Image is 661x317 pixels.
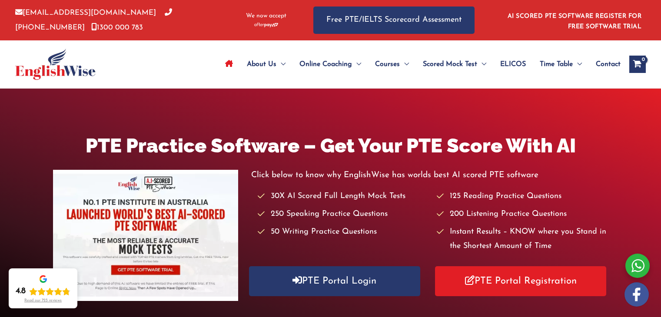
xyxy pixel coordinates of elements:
span: Menu Toggle [573,49,582,79]
img: pte-institute-main [53,170,238,301]
a: [EMAIL_ADDRESS][DOMAIN_NAME] [15,9,156,17]
a: PTE Portal Registration [435,266,606,296]
h1: PTE Practice Software – Get Your PTE Score With AI [53,132,608,159]
aside: Header Widget 1 [502,6,646,34]
li: 125 Reading Practice Questions [437,189,608,204]
a: [PHONE_NUMBER] [15,9,172,31]
img: white-facebook.png [624,282,649,307]
li: 50 Writing Practice Questions [258,225,429,239]
a: Scored Mock TestMenu Toggle [416,49,493,79]
span: About Us [247,49,276,79]
div: Read our 723 reviews [24,298,62,303]
a: Contact [589,49,621,79]
a: Time TableMenu Toggle [533,49,589,79]
li: 30X AI Scored Full Length Mock Tests [258,189,429,204]
span: Menu Toggle [276,49,286,79]
a: About UsMenu Toggle [240,49,292,79]
div: 4.8 [16,286,26,297]
li: Instant Results – KNOW where you Stand in the Shortest Amount of Time [437,225,608,254]
div: Rating: 4.8 out of 5 [16,286,70,297]
a: PTE Portal Login [249,266,420,296]
li: 200 Listening Practice Questions [437,207,608,221]
span: Contact [596,49,621,79]
span: Menu Toggle [400,49,409,79]
span: Menu Toggle [352,49,361,79]
span: Online Coaching [299,49,352,79]
span: Menu Toggle [477,49,486,79]
span: Courses [375,49,400,79]
nav: Site Navigation: Main Menu [218,49,621,79]
a: CoursesMenu Toggle [368,49,416,79]
a: Online CoachingMenu Toggle [292,49,368,79]
span: ELICOS [500,49,526,79]
img: Afterpay-Logo [254,23,278,27]
a: Free PTE/IELTS Scorecard Assessment [313,7,475,34]
a: AI SCORED PTE SOFTWARE REGISTER FOR FREE SOFTWARE TRIAL [508,13,642,30]
span: Scored Mock Test [423,49,477,79]
span: We now accept [246,12,286,20]
p: Click below to know why EnglishWise has worlds best AI scored PTE software [251,168,608,182]
a: View Shopping Cart, empty [629,56,646,73]
a: ELICOS [493,49,533,79]
li: 250 Speaking Practice Questions [258,207,429,221]
img: cropped-ew-logo [15,49,96,80]
a: 1300 000 783 [91,24,143,31]
span: Time Table [540,49,573,79]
